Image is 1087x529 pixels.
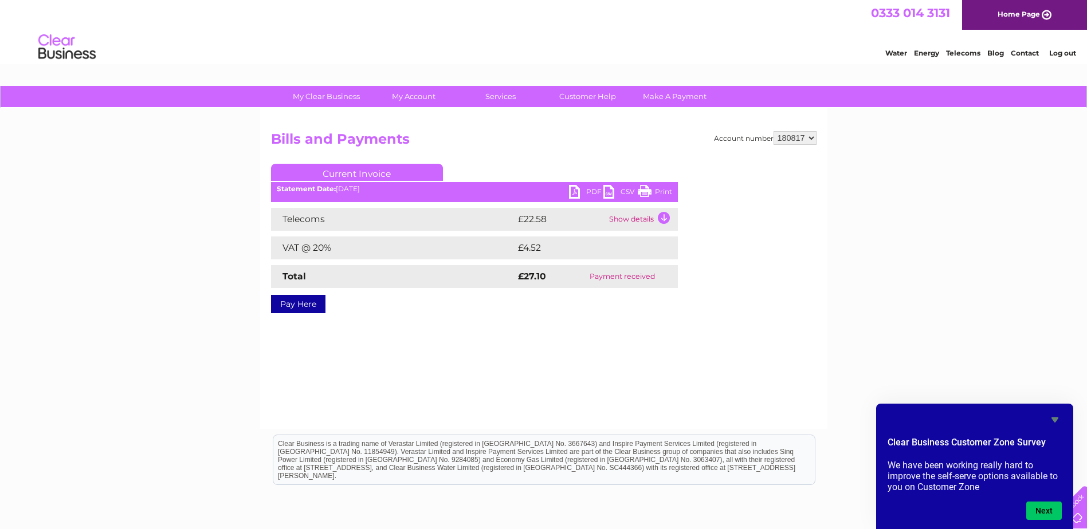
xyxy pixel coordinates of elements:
a: 0333 014 3131 [871,6,950,20]
td: £4.52 [515,236,651,259]
a: Log out [1049,49,1076,57]
td: Payment received [567,265,677,288]
h2: Clear Business Customer Zone Survey [888,436,1062,455]
td: Telecoms [271,208,515,231]
a: Water [885,49,907,57]
a: My Clear Business [279,86,374,107]
a: Customer Help [540,86,635,107]
strong: £27.10 [518,271,546,282]
a: Current Invoice [271,164,443,181]
div: Clear Business is a trading name of Verastar Limited (registered in [GEOGRAPHIC_DATA] No. 3667643... [273,6,815,56]
button: Next question [1026,502,1062,520]
a: Make A Payment [627,86,722,107]
a: My Account [366,86,461,107]
a: CSV [603,185,638,202]
strong: Total [282,271,306,282]
a: Contact [1011,49,1039,57]
a: Print [638,185,672,202]
button: Hide survey [1048,413,1062,427]
b: Statement Date: [277,184,336,193]
td: Show details [606,208,678,231]
td: VAT @ 20% [271,236,515,259]
td: £22.58 [515,208,606,231]
div: Clear Business Customer Zone Survey [888,413,1062,520]
a: Services [453,86,548,107]
img: logo.png [38,30,96,65]
div: Account number [714,131,817,145]
p: We have been working really hard to improve the self-serve options available to you on Customer Zone [888,460,1062,492]
div: [DATE] [271,185,678,193]
a: PDF [569,185,603,202]
a: Telecoms [946,49,980,57]
a: Blog [987,49,1004,57]
h2: Bills and Payments [271,131,817,153]
a: Energy [914,49,939,57]
a: Pay Here [271,295,325,313]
